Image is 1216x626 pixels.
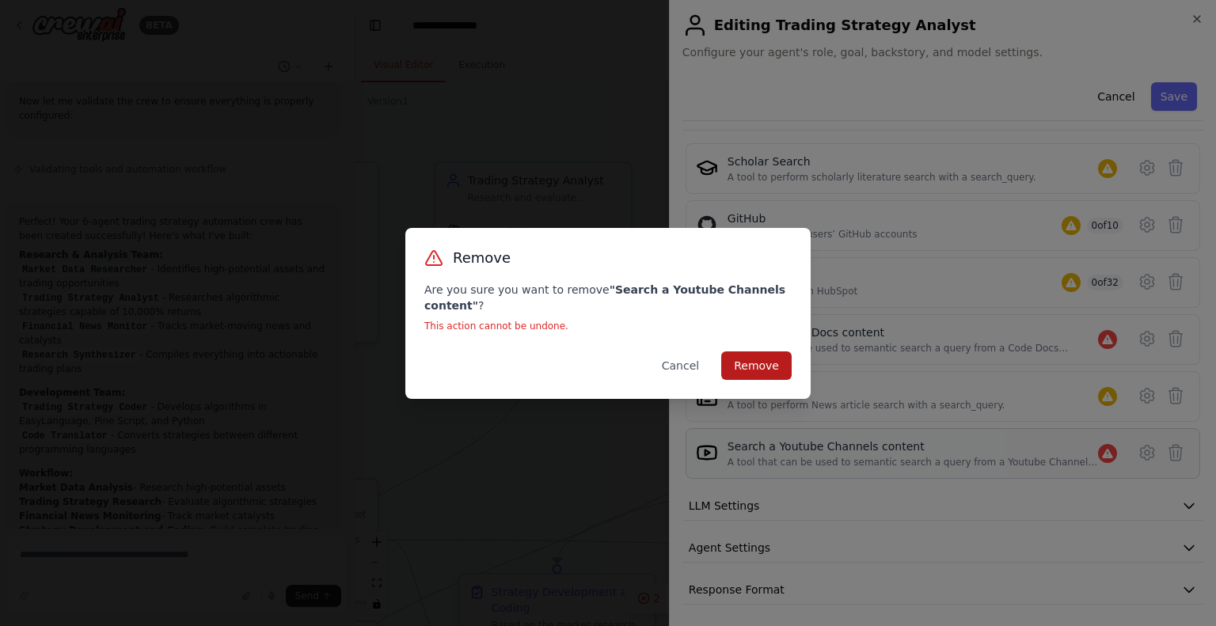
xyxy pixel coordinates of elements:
[453,247,511,269] h3: Remove
[424,320,792,332] p: This action cannot be undone.
[424,283,785,312] strong: " Search a Youtube Channels content "
[649,351,712,380] button: Cancel
[424,282,792,313] p: Are you sure you want to remove ?
[721,351,792,380] button: Remove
